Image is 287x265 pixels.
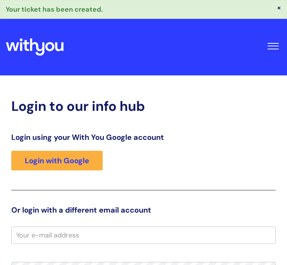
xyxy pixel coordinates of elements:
input: Your e-mail address [11,227,276,244]
a: Login with Google [11,151,103,170]
h2: Login to our info hub [11,98,276,114]
h3: Login using your With You Google account [11,133,276,142]
h3: Or login with a different email account [11,205,276,214]
button: Toggle Navigation [264,32,281,56]
button: × [277,4,281,11]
